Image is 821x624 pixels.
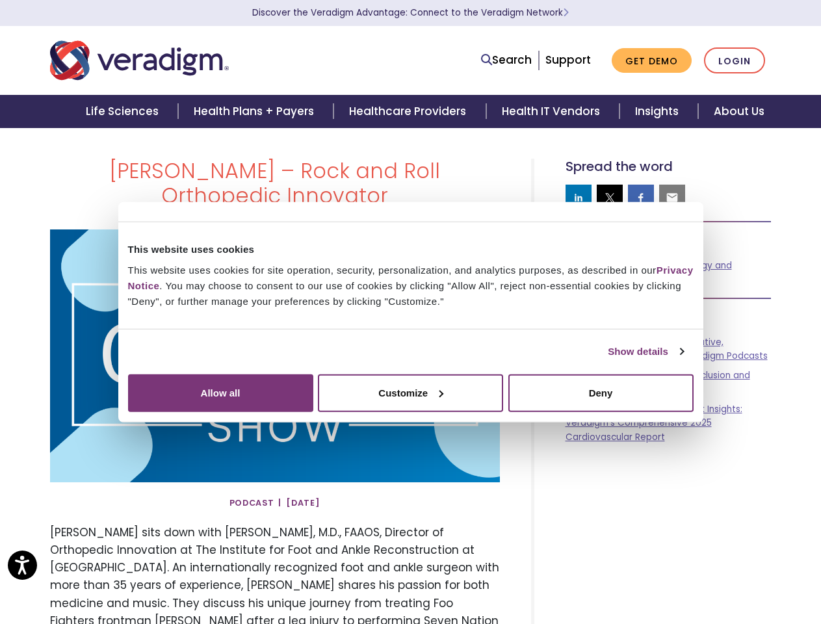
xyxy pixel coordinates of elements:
img: Veradigm logo [50,39,229,82]
img: facebook sharing button [634,191,647,204]
a: About Us [698,95,780,128]
button: Allow all [128,374,313,411]
button: Deny [508,374,694,411]
a: Discover the Veradigm Advantage: Connect to the Veradigm NetworkLearn More [252,6,569,19]
img: linkedin sharing button [572,191,585,204]
h1: [PERSON_NAME] – Rock and Roll Orthopedic Innovator [50,159,500,209]
span: Learn More [563,6,569,19]
a: Show details [608,344,683,359]
a: Life Sciences [70,95,178,128]
a: Health IT Vendors [486,95,619,128]
div: This website uses cookies [128,242,694,257]
a: Privacy Notice [128,264,694,291]
h5: Spread the word [566,159,772,174]
a: Support [545,52,591,68]
a: Insights [619,95,698,128]
a: Search [481,51,532,69]
a: Get Demo [612,48,692,73]
a: Login [704,47,765,74]
div: This website uses cookies for site operation, security, personalization, and analytics purposes, ... [128,262,694,309]
a: Health Plans + Payers [178,95,333,128]
a: Healthcare Providers [333,95,486,128]
span: Podcast | [DATE] [229,493,320,513]
img: twitter sharing button [603,191,616,204]
img: email sharing button [666,191,679,204]
a: Unveiling the Latest ASCVD Risk Insights: Veradigm's Comprehensive 2025 Cardiovascular Report [566,403,742,444]
button: Customize [318,374,503,411]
